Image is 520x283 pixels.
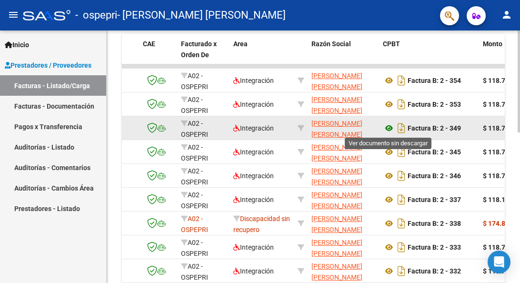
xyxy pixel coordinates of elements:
[395,240,408,255] i: Descargar documento
[311,120,362,138] span: [PERSON_NAME] [PERSON_NAME]
[233,148,274,156] span: Integración
[311,239,362,257] span: [PERSON_NAME] [PERSON_NAME]
[311,215,362,233] span: [PERSON_NAME] [PERSON_NAME]
[181,239,208,257] span: A02 - OSPEPRI
[5,40,29,50] span: Inicio
[181,191,208,210] span: A02 - OSPEPRI
[233,172,274,180] span: Integración
[311,40,351,48] span: Razón Social
[311,71,375,91] div: 23367692014
[311,72,362,91] span: [PERSON_NAME] [PERSON_NAME]
[395,263,408,279] i: Descargar documento
[181,263,208,281] span: A02 - OSPEPRI
[117,5,286,26] span: - [PERSON_NAME] [PERSON_NAME]
[311,143,362,162] span: [PERSON_NAME] [PERSON_NAME]
[233,215,290,233] span: Discapacidad sin recupero
[483,40,502,48] span: Monto
[233,124,274,132] span: Integración
[181,167,208,186] span: A02 - OSPEPRI
[177,34,230,76] datatable-header-cell: Facturado x Orden De
[408,220,461,227] strong: Factura B: 2 - 338
[181,143,208,162] span: A02 - OSPEPRI
[408,101,461,108] strong: Factura B: 2 - 353
[139,34,177,76] datatable-header-cell: CAE
[408,124,461,132] strong: Factura B: 2 - 349
[408,77,461,84] strong: Factura B: 2 - 354
[501,9,512,20] mat-icon: person
[311,237,375,257] div: 23367692014
[233,267,274,275] span: Integración
[311,213,375,233] div: 23367692014
[311,118,375,138] div: 23367692014
[379,34,479,76] datatable-header-cell: CPBT
[230,34,294,76] datatable-header-cell: Area
[408,196,461,203] strong: Factura B: 2 - 337
[408,243,461,251] strong: Factura B: 2 - 333
[311,261,375,281] div: 23367692014
[395,168,408,183] i: Descargar documento
[8,9,19,20] mat-icon: menu
[75,5,117,26] span: - ospepri
[181,72,208,91] span: A02 - OSPEPRI
[395,144,408,160] i: Descargar documento
[233,40,248,48] span: Area
[395,121,408,136] i: Descargar documento
[408,148,461,156] strong: Factura B: 2 - 345
[181,215,208,233] span: A02 - OSPEPRI
[308,34,379,76] datatable-header-cell: Razón Social
[383,40,400,48] span: CPBT
[395,97,408,112] i: Descargar documento
[408,172,461,180] strong: Factura B: 2 - 346
[395,216,408,231] i: Descargar documento
[311,94,375,114] div: 23367692014
[181,96,208,114] span: A02 - OSPEPRI
[233,196,274,203] span: Integración
[233,101,274,108] span: Integración
[5,60,91,71] span: Prestadores / Proveedores
[311,190,375,210] div: 23367692014
[311,263,362,281] span: [PERSON_NAME] [PERSON_NAME]
[181,40,217,59] span: Facturado x Orden De
[395,192,408,207] i: Descargar documento
[311,167,362,186] span: [PERSON_NAME] [PERSON_NAME]
[408,267,461,275] strong: Factura B: 2 - 332
[311,166,375,186] div: 23367692014
[311,142,375,162] div: 23367692014
[143,40,155,48] span: CAE
[311,96,362,114] span: [PERSON_NAME] [PERSON_NAME]
[233,243,274,251] span: Integración
[181,120,208,138] span: A02 - OSPEPRI
[233,77,274,84] span: Integración
[395,73,408,88] i: Descargar documento
[311,191,362,210] span: [PERSON_NAME] [PERSON_NAME]
[488,251,510,273] div: Open Intercom Messenger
